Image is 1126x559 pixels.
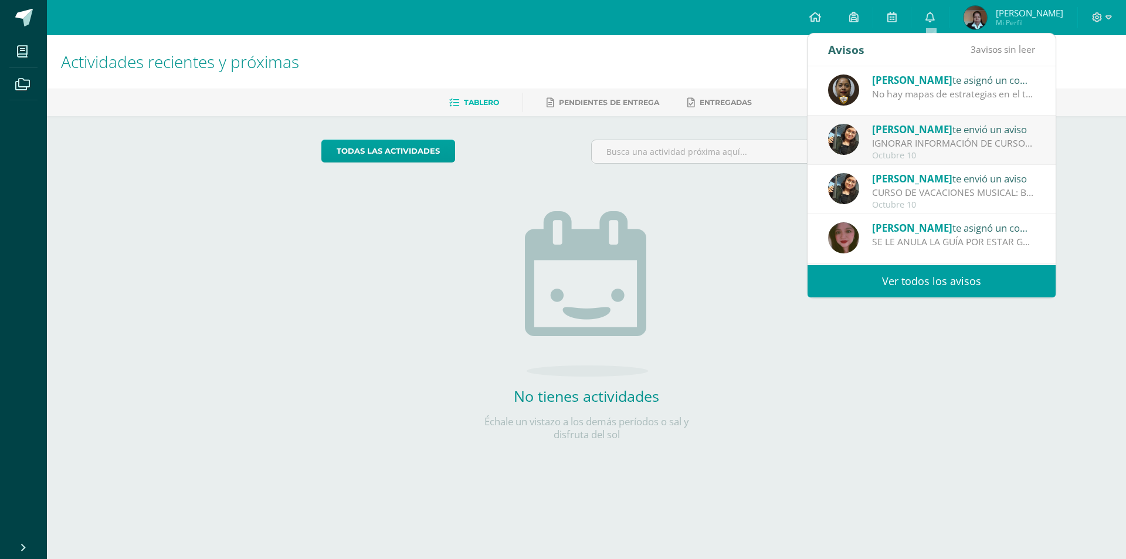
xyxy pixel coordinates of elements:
[469,386,704,406] h2: No tienes actividades
[996,7,1063,19] span: [PERSON_NAME]
[592,140,852,163] input: Busca una actividad próxima aquí...
[872,73,952,87] span: [PERSON_NAME]
[525,211,648,377] img: no_activities.png
[828,124,859,155] img: afbb90b42ddb8510e0c4b806fbdf27cc.png
[971,43,976,56] span: 3
[971,43,1035,56] span: avisos sin leer
[828,173,859,204] img: afbb90b42ddb8510e0c4b806fbdf27cc.png
[872,172,952,185] span: [PERSON_NAME]
[996,18,1063,28] span: Mi Perfil
[872,235,1035,249] div: SE LE ANULA LA GUÍA POR ESTAR GRABANDO EN CLASE DURANTE LA PRESENTACIÓN DE LOS CUENTOS. SE LE QUI...
[828,33,864,66] div: Avisos
[61,50,299,73] span: Actividades recientes y próximas
[872,121,1035,137] div: te envió un aviso
[872,123,952,136] span: [PERSON_NAME]
[828,74,859,106] img: 7d52c4293edfc43798a6408b36944102.png
[547,93,659,112] a: Pendientes de entrega
[872,137,1035,150] div: IGNORAR INFORMACIÓN DE CURSOS DE VACACIONES MUSICALES: Buen día, favor de Ignorar la información ...
[469,415,704,441] p: Échale un vistazo a los demás períodos o sal y disfruta del sol
[872,186,1035,199] div: CURSO DE VACACIONES MUSICAL: Buen dia papitos, adjunto información de cursos de vacaciones musica...
[687,93,752,112] a: Entregadas
[872,220,1035,235] div: te asignó un comentario en 'GUÍA 4' para 'Cultura e Identidad Maya'
[872,72,1035,87] div: te asignó un comentario en 'Mapas de estrategias' para 'Formación ciudadana Maestro Guía'
[872,87,1035,101] div: No hay mapas de estrategias en el trabajo.
[321,140,455,162] a: todas las Actividades
[872,221,952,235] span: [PERSON_NAME]
[872,171,1035,186] div: te envió un aviso
[464,98,499,107] span: Tablero
[964,6,987,29] img: e75915e7e6662123bcaff1ddb95b8eed.png
[872,151,1035,161] div: Octubre 10
[872,200,1035,210] div: Octubre 10
[449,93,499,112] a: Tablero
[700,98,752,107] span: Entregadas
[828,222,859,253] img: 76ba8faa5d35b300633ec217a03f91ef.png
[808,265,1056,297] a: Ver todos los avisos
[559,98,659,107] span: Pendientes de entrega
